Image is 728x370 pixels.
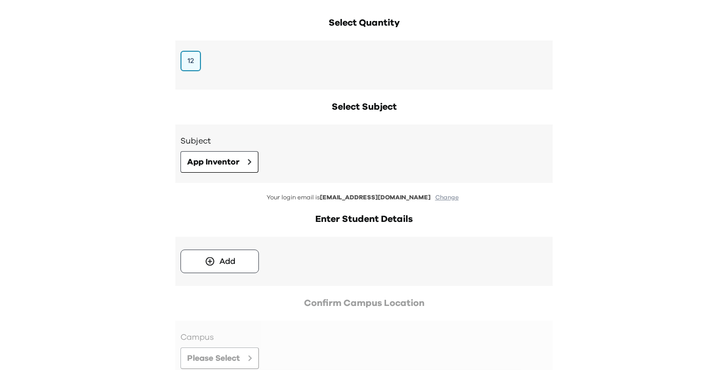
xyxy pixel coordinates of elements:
h2: Select Quantity [175,16,553,30]
span: [EMAIL_ADDRESS][DOMAIN_NAME] [320,194,431,200]
button: App Inventor [180,151,258,173]
span: App Inventor [187,156,239,168]
h3: Subject [180,135,548,147]
h2: Select Subject [175,100,553,114]
button: Add [180,250,259,273]
button: 12 [180,51,201,71]
div: Add [219,255,235,268]
h2: Confirm Campus Location [175,296,553,311]
button: Change [432,193,462,202]
p: Your login email is [175,193,553,202]
h2: Enter Student Details [175,212,553,227]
